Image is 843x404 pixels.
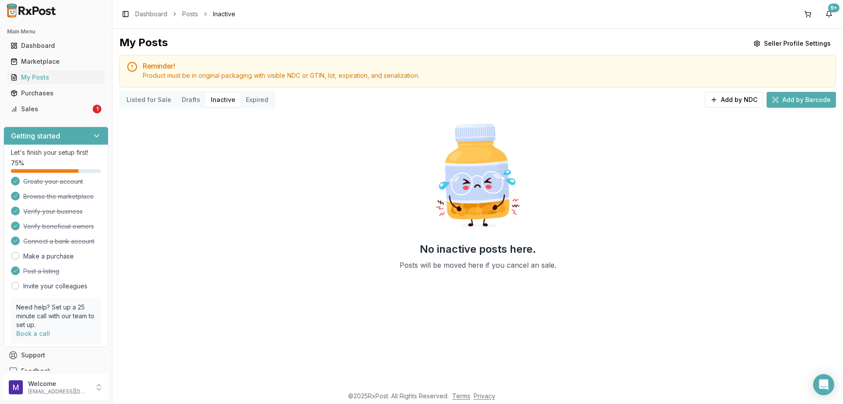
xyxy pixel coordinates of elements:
[7,85,105,101] a: Purchases
[4,347,108,363] button: Support
[4,363,108,379] button: Feedback
[16,330,50,337] a: Book a call
[21,367,51,375] span: Feedback
[11,159,24,167] span: 75 %
[11,148,101,157] p: Let's finish your setup first!
[93,105,101,113] div: 1
[11,89,101,98] div: Purchases
[452,392,470,400] a: Terms
[4,102,108,116] button: Sales1
[11,57,101,66] div: Marketplace
[813,374,834,395] div: Open Intercom Messenger
[11,105,91,113] div: Sales
[23,192,94,201] span: Browse the marketplace
[135,10,235,18] nav: breadcrumb
[7,101,105,117] a: Sales1
[23,282,87,291] a: Invite your colleagues
[23,267,59,276] span: Post a listing
[143,71,829,80] div: Product must be in original packaging with visible NDC or GTIN, lot, expiration, and serialization.
[748,36,836,51] button: Seller Profile Settings
[705,92,763,108] button: Add by NDC
[4,39,108,53] button: Dashboard
[4,55,108,69] button: Marketplace
[828,4,839,12] div: 9+
[7,28,105,35] h2: Main Menu
[213,10,235,18] span: Inactive
[7,38,105,54] a: Dashboard
[143,62,829,69] h5: Reminder!
[23,237,94,246] span: Connect a bank account
[9,380,23,394] img: User avatar
[4,4,60,18] img: RxPost Logo
[822,7,836,21] button: 9+
[241,93,274,107] button: Expired
[767,92,836,108] button: Add by Barcode
[121,93,177,107] button: Listed for Sale
[23,177,83,186] span: Create your account
[177,93,205,107] button: Drafts
[474,392,495,400] a: Privacy
[421,119,534,232] img: Sad Pill Bottle
[11,131,60,141] h3: Getting started
[135,10,167,18] a: Dashboard
[4,86,108,100] button: Purchases
[182,10,198,18] a: Posts
[400,260,556,270] p: Posts will be moved here if you cancel an sale.
[420,242,536,256] h2: No inactive posts here.
[11,73,101,82] div: My Posts
[4,70,108,84] button: My Posts
[7,54,105,69] a: Marketplace
[28,379,89,388] p: Welcome
[205,93,241,107] button: Inactive
[23,207,83,216] span: Verify your business
[23,252,74,261] a: Make a purchase
[119,36,168,51] div: My Posts
[23,222,94,231] span: Verify beneficial owners
[7,69,105,85] a: My Posts
[11,41,101,50] div: Dashboard
[28,388,89,395] p: [EMAIL_ADDRESS][DOMAIN_NAME]
[16,303,96,329] p: Need help? Set up a 25 minute call with our team to set up.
